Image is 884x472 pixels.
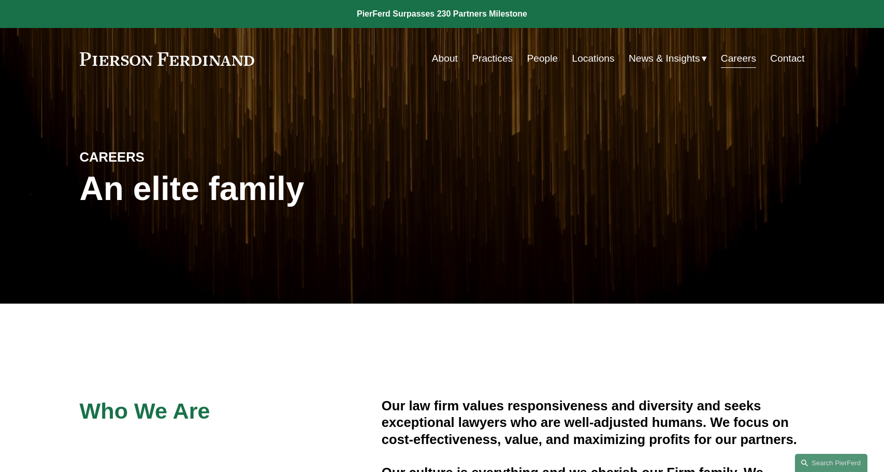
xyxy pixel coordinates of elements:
[527,49,558,68] a: People
[770,49,804,68] a: Contact
[472,49,513,68] a: Practices
[80,149,261,165] h4: CAREERS
[572,49,615,68] a: Locations
[80,398,210,423] span: Who We Are
[795,454,867,472] a: Search this site
[80,170,442,208] h1: An elite family
[629,49,707,68] a: folder dropdown
[382,397,805,448] h4: Our law firm values responsiveness and diversity and seeks exceptional lawyers who are well-adjus...
[721,49,756,68] a: Careers
[629,50,700,68] span: News & Insights
[432,49,458,68] a: About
